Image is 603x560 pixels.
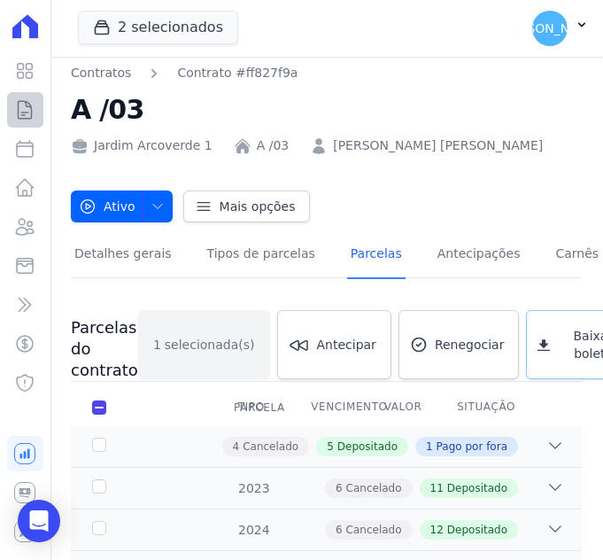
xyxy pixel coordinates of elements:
[71,89,582,129] h2: A /03
[346,480,402,496] span: Cancelado
[346,522,402,538] span: Cancelado
[217,389,290,426] th: Tipo
[290,389,362,426] th: Vencimento
[71,64,131,82] a: Contratos
[430,480,444,496] span: 11
[447,480,507,496] span: Depositado
[336,480,343,496] span: 6
[499,22,601,35] span: [PERSON_NAME]
[220,198,296,215] span: Mais opções
[165,336,255,354] span: selecionada(s)
[277,310,391,379] a: Antecipar
[363,389,436,426] th: Valor
[327,439,334,455] span: 5
[213,390,306,425] div: Parcela
[347,232,406,279] a: Parcelas
[78,11,238,44] button: 2 selecionados
[398,310,520,379] a: Renegociar
[71,136,213,155] div: Jardim Arcoverde 1
[18,500,60,542] div: Open Intercom Messenger
[430,522,444,538] span: 12
[153,336,161,354] span: 1
[204,232,319,279] a: Tipos de parcelas
[71,191,173,222] button: Ativo
[336,522,343,538] span: 6
[177,64,298,82] a: Contrato #ff827f9a
[71,64,582,82] nav: Breadcrumb
[437,439,507,455] span: Pago por fora
[257,136,290,155] a: A /03
[436,389,508,426] th: Situação
[233,439,240,455] span: 4
[333,136,543,155] a: [PERSON_NAME] [PERSON_NAME]
[243,439,298,455] span: Cancelado
[434,232,524,279] a: Antecipações
[71,64,298,82] nav: Breadcrumb
[435,336,505,354] span: Renegociar
[79,191,135,222] span: Ativo
[71,232,175,279] a: Detalhes gerais
[447,522,507,538] span: Depositado
[426,439,433,455] span: 1
[183,191,311,222] a: Mais opções
[71,317,138,381] h3: Parcelas do contrato
[552,232,602,279] a: Carnês
[518,4,603,53] button: [PERSON_NAME]
[337,439,398,455] span: Depositado
[317,336,376,354] span: Antecipar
